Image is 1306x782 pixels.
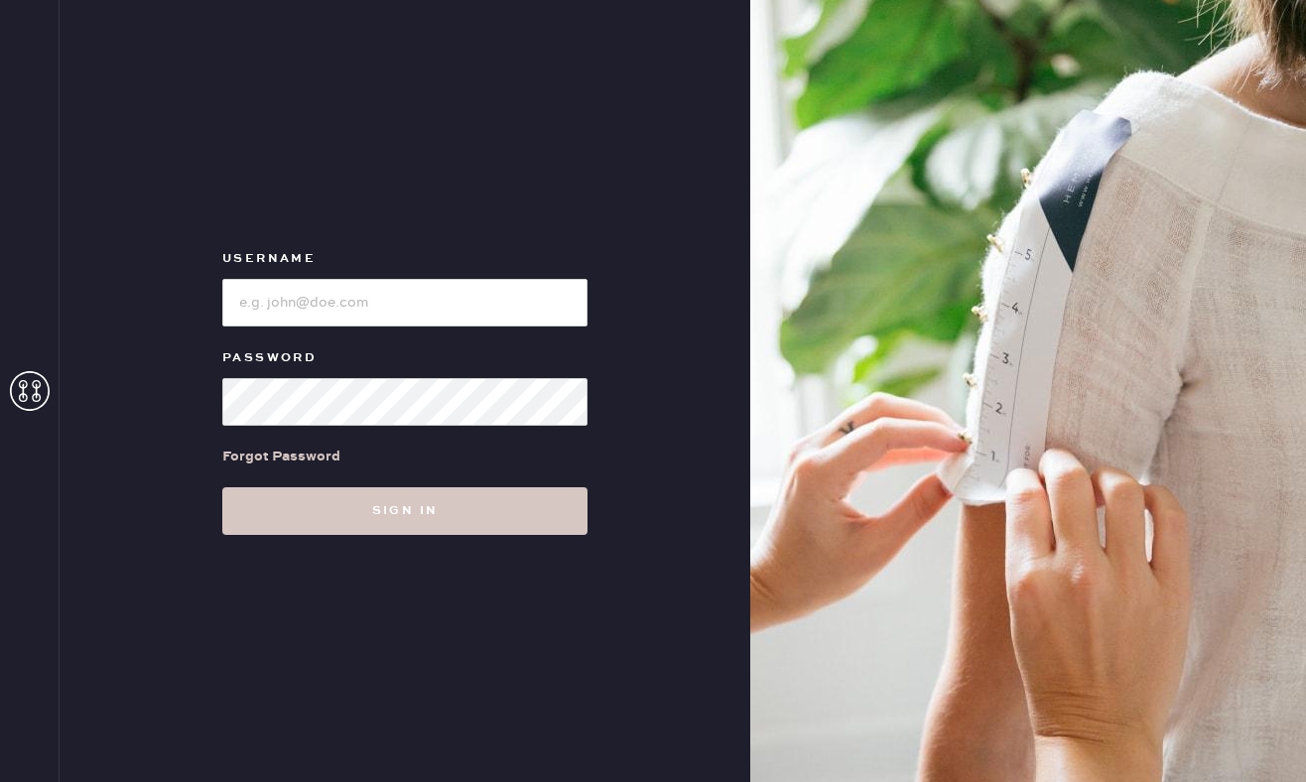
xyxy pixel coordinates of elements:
[222,346,588,370] label: Password
[222,487,588,535] button: Sign in
[222,247,588,271] label: Username
[222,446,340,467] div: Forgot Password
[222,426,340,487] a: Forgot Password
[222,279,588,326] input: e.g. john@doe.com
